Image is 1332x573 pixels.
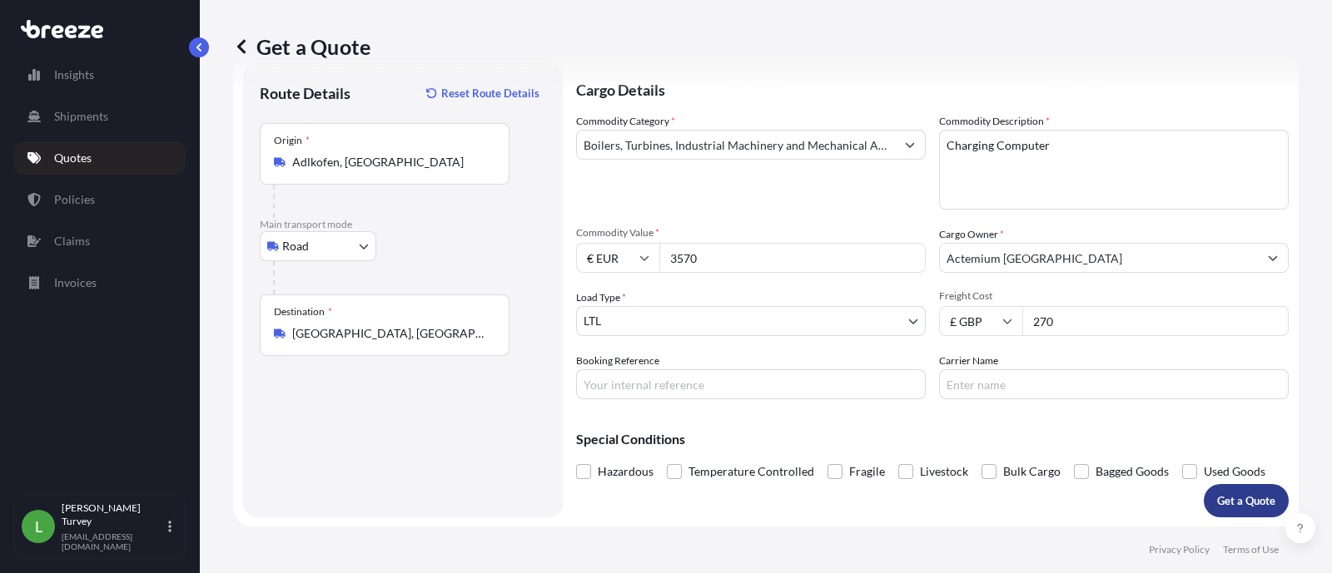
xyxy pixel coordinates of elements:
[1204,484,1289,517] button: Get a Quote
[14,100,186,133] a: Shipments
[576,369,926,399] input: Your internal reference
[1096,459,1169,484] span: Bagged Goods
[14,225,186,258] a: Claims
[54,274,97,291] p: Invoices
[688,459,814,484] span: Temperature Controlled
[54,233,90,249] p: Claims
[35,518,42,535] span: L
[939,369,1289,399] input: Enter name
[1217,492,1275,509] p: Get a Quote
[659,243,926,273] input: Type amount
[576,353,659,369] label: Booking Reference
[54,150,92,166] p: Quotes
[576,306,926,336] button: LTL
[292,325,489,342] input: Destination
[292,154,489,170] input: Origin
[939,353,998,369] label: Carrier Name
[54,108,108,125] p: Shipments
[939,113,1050,130] label: Commodity Description
[418,80,546,106] button: Reset Route Details
[939,226,1004,243] label: Cargo Owner
[441,85,539,101] p: Reset Route Details
[939,289,1289,303] span: Freight Cost
[1258,243,1288,273] button: Show suggestions
[260,231,376,261] button: Select transport
[260,218,546,231] p: Main transport mode
[260,83,350,103] p: Route Details
[14,58,186,91] a: Insights
[598,459,654,484] span: Hazardous
[1204,459,1265,484] span: Used Goods
[274,134,310,147] div: Origin
[14,183,186,216] a: Policies
[54,191,95,208] p: Policies
[1003,459,1061,484] span: Bulk Cargo
[14,141,186,175] a: Quotes
[62,531,165,551] p: [EMAIL_ADDRESS][DOMAIN_NAME]
[576,432,1289,446] p: Special Conditions
[920,459,968,484] span: Livestock
[54,67,94,83] p: Insights
[895,130,925,160] button: Show suggestions
[576,113,675,130] label: Commodity Category
[1149,543,1210,556] a: Privacy Policy
[233,33,370,60] p: Get a Quote
[1223,543,1279,556] a: Terms of Use
[940,243,1258,273] input: Full name
[282,238,309,254] span: Road
[14,266,186,299] a: Invoices
[576,226,926,240] span: Commodity Value
[62,501,165,528] p: [PERSON_NAME] Turvey
[576,289,626,306] span: Load Type
[584,313,601,329] span: LTL
[849,459,885,484] span: Fragile
[1022,306,1289,336] input: Enter amount
[274,305,332,319] div: Destination
[577,130,895,160] input: Select a commodity type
